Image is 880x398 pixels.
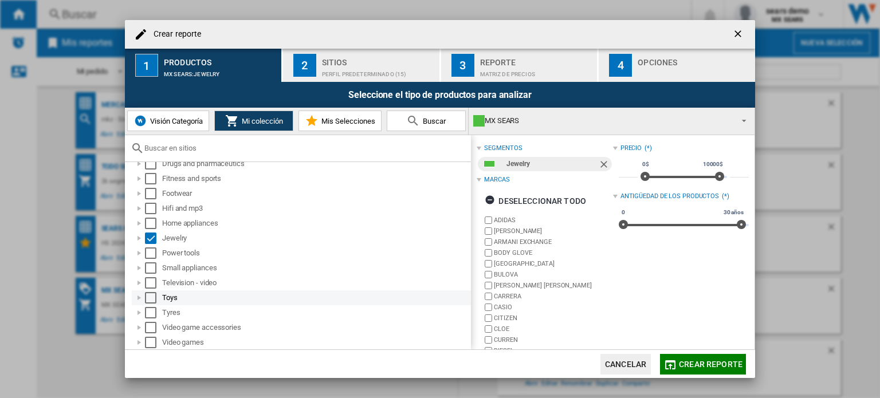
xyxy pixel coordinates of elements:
[599,49,755,82] button: 4 Opciones
[480,53,593,65] div: Reporte
[125,49,282,82] button: 1 Productos MX SEARS:Jewelry
[485,227,492,235] input: brand.name
[145,337,162,348] md-checkbox: Select
[145,292,162,304] md-checkbox: Select
[494,259,612,268] label: [GEOGRAPHIC_DATA]
[701,160,725,169] span: 10000$
[164,53,277,65] div: Productos
[162,292,469,304] div: Toys
[494,346,612,355] label: DIESEL
[609,54,632,77] div: 4
[162,277,469,289] div: Television - video
[600,354,651,375] button: Cancelar
[420,117,446,125] span: Buscar
[485,216,492,224] input: brand.name
[162,173,469,184] div: Fitness and sports
[485,282,492,289] input: brand.name
[162,247,469,259] div: Power tools
[127,111,209,131] button: Visión Categoría
[162,322,469,333] div: Video game accessories
[494,270,612,279] label: BULOVA
[145,173,162,184] md-checkbox: Select
[494,292,612,301] label: CARRERA
[494,336,612,344] label: CURREN
[145,188,162,199] md-checkbox: Select
[485,238,492,246] input: brand.name
[480,65,593,77] div: Matriz de precios
[145,233,162,244] md-checkbox: Select
[485,325,492,333] input: brand.name
[145,247,162,259] md-checkbox: Select
[298,111,382,131] button: Mis Selecciones
[164,65,277,77] div: MX SEARS:Jewelry
[485,314,492,322] input: brand.name
[485,260,492,267] input: brand.name
[620,144,642,153] div: Precio
[145,158,162,170] md-checkbox: Select
[679,360,742,369] span: Crear reporte
[732,28,746,42] ng-md-icon: getI18NText('BUTTONS.CLOSE_DIALOG')
[485,249,492,257] input: brand.name
[162,218,469,229] div: Home appliances
[162,307,469,318] div: Tyres
[147,117,203,125] span: Visión Categoría
[162,337,469,348] div: Video games
[148,29,201,40] h4: Crear reporte
[494,249,612,257] label: BODY GLOVE
[620,208,627,217] span: 0
[494,227,612,235] label: [PERSON_NAME]
[485,304,492,311] input: brand.name
[481,191,590,211] button: Deseleccionar todo
[660,354,746,375] button: Crear reporte
[135,54,158,77] div: 1
[322,53,435,65] div: Sitios
[145,218,162,229] md-checkbox: Select
[494,314,612,322] label: CITIZEN
[145,322,162,333] md-checkbox: Select
[145,262,162,274] md-checkbox: Select
[162,262,469,274] div: Small appliances
[239,117,283,125] span: Mi colección
[473,113,732,129] div: MX SEARS
[484,175,509,184] div: Marcas
[485,191,586,211] div: Deseleccionar todo
[387,111,466,131] button: Buscar
[485,271,492,278] input: brand.name
[494,325,612,333] label: CLOE
[638,53,751,65] div: Opciones
[485,293,492,300] input: brand.name
[441,49,599,82] button: 3 Reporte Matriz de precios
[451,54,474,77] div: 3
[485,347,492,354] input: brand.name
[162,233,469,244] div: Jewelry
[144,144,465,152] input: Buscar en sitios
[145,203,162,214] md-checkbox: Select
[145,277,162,289] md-checkbox: Select
[283,49,441,82] button: 2 Sitios Perfil predeterminado (15)
[722,208,745,217] span: 30 años
[506,157,598,171] div: Jewelry
[293,54,316,77] div: 2
[214,111,293,131] button: Mi colección
[641,160,651,169] span: 0$
[162,158,469,170] div: Drugs and pharmaceutics
[322,65,435,77] div: Perfil predeterminado (15)
[485,336,492,344] input: brand.name
[494,216,612,224] label: ADIDAS
[162,203,469,214] div: Hifi and mp3
[162,188,469,199] div: Footwear
[125,82,755,108] div: Seleccione el tipo de productos para analizar
[494,281,612,290] label: [PERSON_NAME] [PERSON_NAME]
[620,192,719,201] div: Antigüedad de los productos
[145,307,162,318] md-checkbox: Select
[484,144,522,153] div: segmentos
[728,23,751,46] button: getI18NText('BUTTONS.CLOSE_DIALOG')
[494,238,612,246] label: ARMANI EXCHANGE
[319,117,375,125] span: Mis Selecciones
[133,114,147,128] img: wiser-icon-blue.png
[598,159,612,172] ng-md-icon: Quitar
[494,303,612,312] label: CASIO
